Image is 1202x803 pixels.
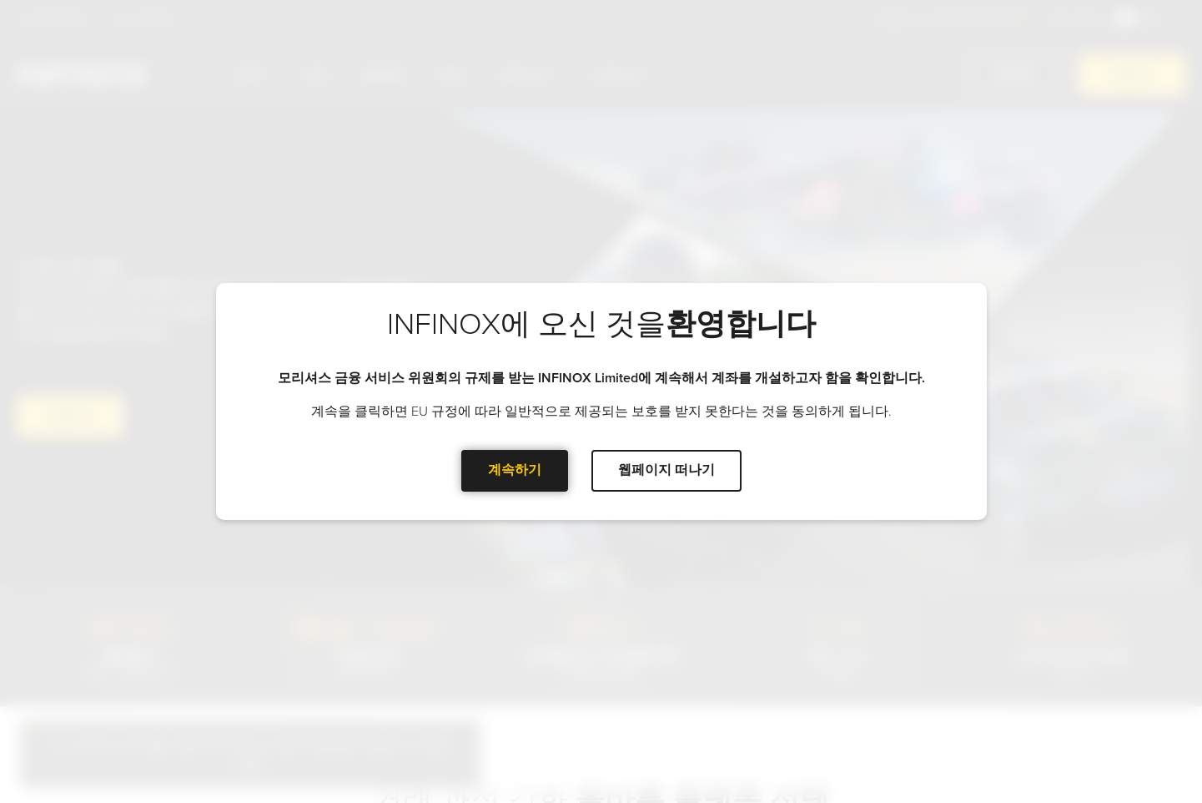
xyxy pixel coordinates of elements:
p: 계속을 클릭하면 EU 규정에 따라 일반적으로 제공되는 보호를 받지 못한다는 것을 동의하게 됩니다. [249,401,953,422]
strong: 환영합니다 [666,306,816,342]
div: 계속하기 [461,450,568,491]
div: 웹페이지 떠나기 [591,450,742,491]
strong: 모리셔스 금융 서비스 위원회의 규제를 받는 INFINOX Limited에 계속해서 계좌를 개설하고자 함을 확인합니다. [278,370,925,386]
h2: INFINOX에 오신 것을 [249,306,953,368]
